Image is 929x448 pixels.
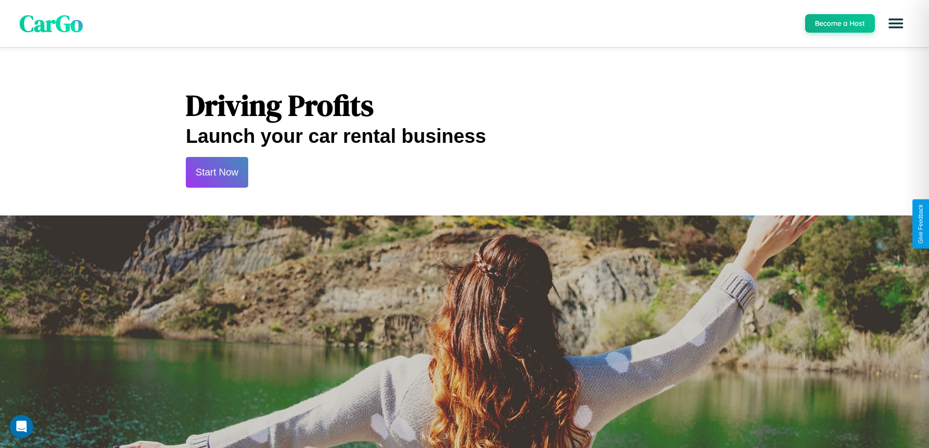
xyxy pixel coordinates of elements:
[20,7,83,39] span: CarGo
[10,415,33,438] div: Open Intercom Messenger
[882,10,909,37] button: Open menu
[186,85,743,125] h1: Driving Profits
[186,157,248,188] button: Start Now
[805,14,875,33] button: Become a Host
[186,125,743,147] h2: Launch your car rental business
[917,204,924,244] div: Give Feedback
